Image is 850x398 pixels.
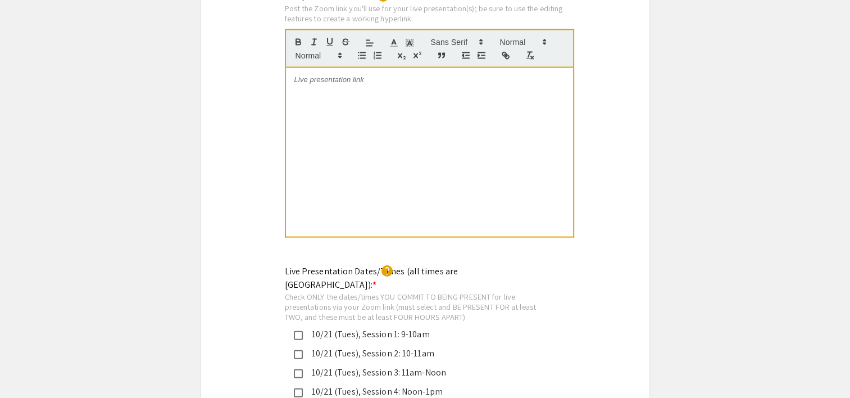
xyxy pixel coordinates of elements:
[285,265,458,291] mat-label: Live Presentation Dates/Times (all times are [GEOGRAPHIC_DATA]):
[380,264,394,278] mat-icon: help
[303,347,539,360] div: 10/21 (Tues), Session 2: 10-11am
[303,366,539,379] div: 10/21 (Tues), Session 3: 11am-Noon
[8,347,48,390] iframe: Chat
[285,3,574,23] div: Post the Zoom link you'll use for your live presentation(s); be sure to use the editing features ...
[285,292,548,322] div: Check ONLY the dates/times YOU COMMIT TO BEING PRESENT for live presentations via your Zoom link ...
[303,328,539,341] div: 10/21 (Tues), Session 1: 9-10am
